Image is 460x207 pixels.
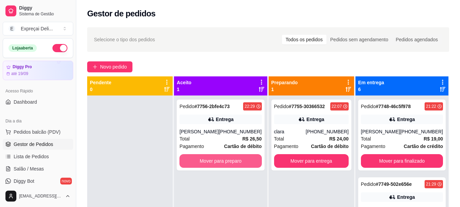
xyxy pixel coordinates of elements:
strong: # 7748-46c5f978 [376,104,411,109]
strong: Cartão de débito [224,144,261,149]
p: 1 [271,86,298,93]
button: Select a team [3,22,73,35]
div: Entrega [397,116,415,123]
div: Entrega [397,194,415,201]
span: Total [274,135,284,143]
button: Novo pedido [87,61,132,72]
div: Expreçai Deli ... [21,25,53,32]
span: Selecione o tipo dos pedidos [94,36,155,43]
strong: # 7756-2bfe4c73 [194,104,230,109]
a: Lista de Pedidos [3,151,73,162]
div: 21:22 [426,104,436,109]
button: Mover para preparo [179,154,261,168]
span: plus [93,64,97,69]
article: até 19/09 [11,71,28,76]
div: Pedidos agendados [392,35,442,44]
div: Todos os pedidos [282,35,327,44]
div: [PHONE_NUMBER] [400,128,443,135]
strong: R$ 26,50 [242,136,262,142]
span: Total [179,135,190,143]
div: [PERSON_NAME] [179,128,219,135]
span: Pagamento [274,143,299,150]
p: 0 [90,86,111,93]
a: Diggy Proaté 19/09 [3,61,73,80]
div: Acesso Rápido [3,86,73,97]
div: 22:07 [332,104,342,109]
span: Pedido [274,104,289,109]
a: Diggy Botnovo [3,176,73,187]
div: [PERSON_NAME] [361,128,400,135]
a: Dashboard [3,97,73,107]
button: Pedidos balcão (PDV) [3,127,73,137]
span: Gestor de Pedidos [14,141,53,148]
p: Preparando [271,79,298,86]
span: Sistema de Gestão [19,11,70,17]
span: Pagamento [361,143,385,150]
a: DiggySistema de Gestão [3,3,73,19]
button: Mover para entrega [274,154,349,168]
span: Pedido [361,104,376,109]
p: Pendente [90,79,111,86]
p: Aceito [177,79,191,86]
span: Diggy Bot [14,178,34,184]
div: Entrega [306,116,324,123]
span: E [9,25,15,32]
strong: R$ 24,00 [329,136,349,142]
a: Salão / Mesas [3,163,73,174]
p: 1 [177,86,191,93]
article: Diggy Pro [13,64,32,70]
span: Pedido [361,181,376,187]
button: Mover para finalizado [361,154,443,168]
div: Loja aberta [9,44,37,52]
span: Total [361,135,371,143]
span: Diggy [19,5,70,11]
span: Lista de Pedidos [14,153,49,160]
div: 21:29 [426,181,436,187]
p: 6 [358,86,384,93]
button: [EMAIL_ADDRESS][DOMAIN_NAME] [3,188,73,204]
a: Gestor de Pedidos [3,139,73,150]
strong: R$ 19,00 [424,136,443,142]
h2: Gestor de pedidos [87,8,156,19]
div: 22:29 [244,104,255,109]
strong: Cartão de crédito [404,144,443,149]
p: Em entrega [358,79,384,86]
button: Alterar Status [52,44,67,52]
span: [EMAIL_ADDRESS][DOMAIN_NAME] [19,193,62,199]
div: Entrega [216,116,234,123]
span: Novo pedido [100,63,127,71]
div: [PHONE_NUMBER] [219,128,261,135]
span: Pagamento [179,143,204,150]
div: [PHONE_NUMBER] [306,128,349,135]
span: Salão / Mesas [14,165,44,172]
div: Dia a dia [3,116,73,127]
span: Pedido [179,104,194,109]
strong: Cartão de débito [311,144,348,149]
span: Pedidos balcão (PDV) [14,129,61,135]
span: Dashboard [14,99,37,105]
strong: # 7749-502e656e [376,181,412,187]
div: Pedidos sem agendamento [327,35,392,44]
div: clara [274,128,306,135]
strong: # 7755-30366532 [289,104,325,109]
